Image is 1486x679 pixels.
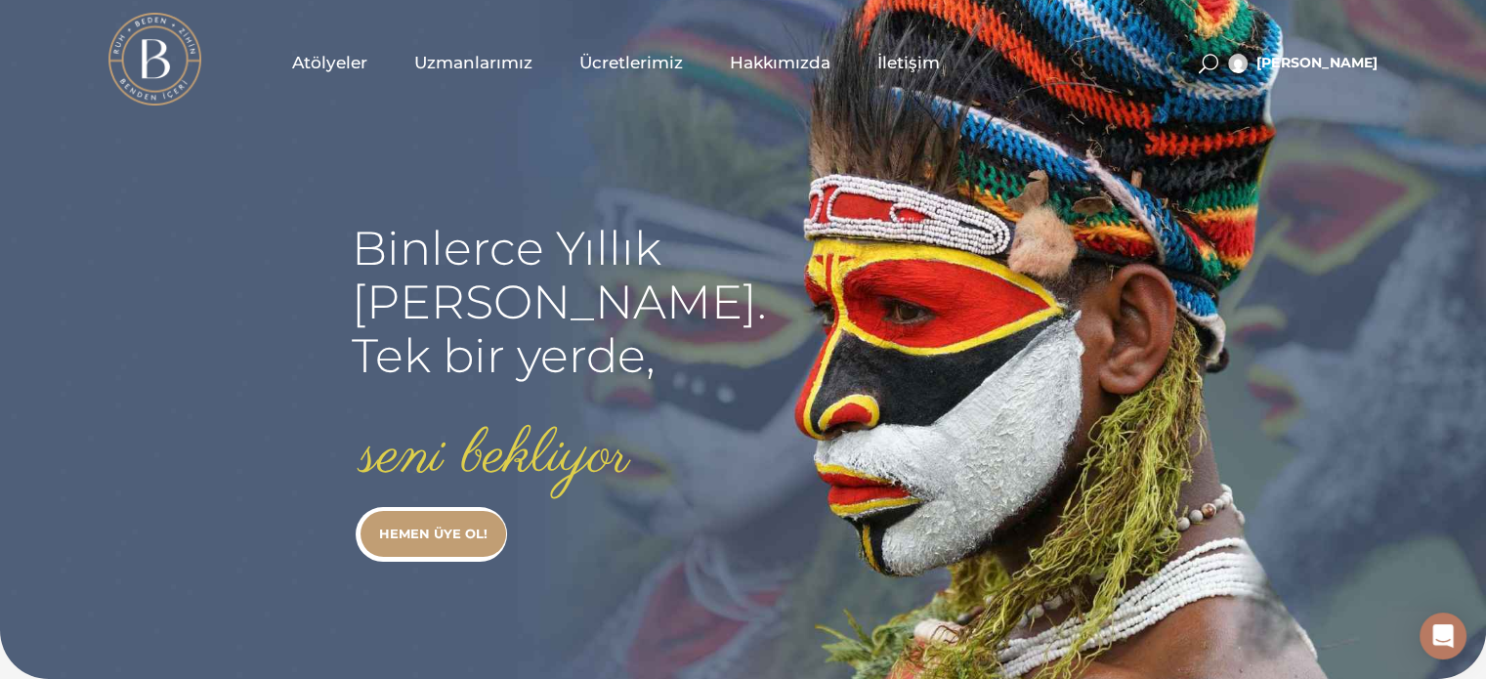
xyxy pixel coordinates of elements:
span: Hakkımızda [730,52,830,74]
rs-layer: seni bekliyor [361,422,630,490]
a: Hakkımızda [706,14,854,111]
a: İletişim [854,14,963,111]
span: Ücretlerimiz [579,52,683,74]
span: Atölyeler [292,52,367,74]
a: Uzmanlarımız [391,14,556,111]
span: [PERSON_NAME] [1256,54,1379,71]
span: Uzmanlarımız [414,52,532,74]
a: Atölyeler [269,14,391,111]
span: İletişim [877,52,940,74]
rs-layer: Binlerce Yıllık [PERSON_NAME]. Tek bir yerde, [352,222,767,383]
a: HEMEN ÜYE OL! [361,511,506,557]
div: Open Intercom Messenger [1420,613,1466,659]
a: Ücretlerimiz [556,14,706,111]
img: light logo [108,13,201,106]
